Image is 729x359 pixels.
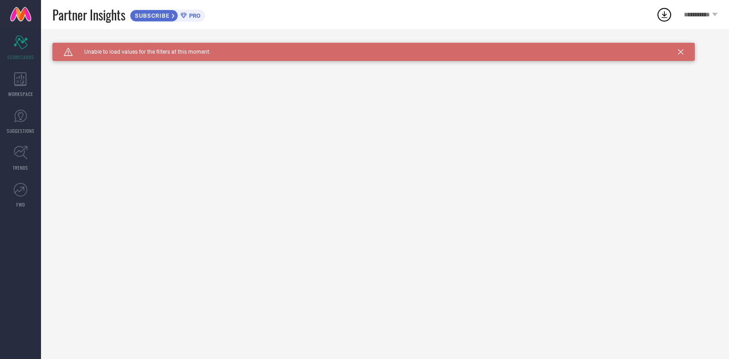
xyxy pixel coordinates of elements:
span: SCORECARDS [7,54,34,61]
span: FWD [16,201,25,208]
span: WORKSPACE [8,91,33,97]
div: Open download list [656,6,673,23]
span: Partner Insights [52,5,125,24]
div: Unable to load filters at this moment. Please try later. [52,43,718,50]
span: TRENDS [13,164,28,171]
span: SUBSCRIBE [130,12,172,19]
span: SUGGESTIONS [7,127,35,134]
a: SUBSCRIBEPRO [130,7,205,22]
span: Unable to load values for the filters at this moment. [73,49,210,55]
span: PRO [187,12,200,19]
